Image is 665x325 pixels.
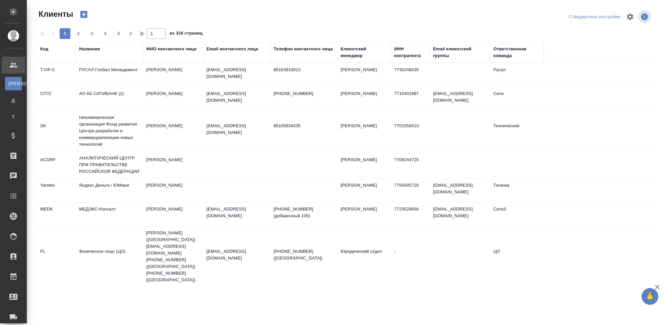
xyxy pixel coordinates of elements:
[490,202,544,226] td: Сити3
[206,66,267,80] p: [EMAIL_ADDRESS][DOMAIN_NAME]
[8,114,18,121] span: Т
[644,289,656,304] span: 🙏
[274,123,334,129] p: 89105834335
[490,87,544,110] td: Сити
[5,77,22,90] a: [PERSON_NAME]
[341,46,387,59] div: Клиентский менеджер
[394,46,426,59] div: ИНН контрагента
[642,288,658,305] button: 🙏
[76,63,143,87] td: РУСАЛ Глобал Менеджмент
[143,202,203,226] td: [PERSON_NAME]
[37,119,76,143] td: SK
[143,179,203,202] td: [PERSON_NAME]
[206,46,258,52] div: Email контактного лица
[40,46,48,52] div: Код
[391,87,430,110] td: 7710401987
[430,202,490,226] td: [EMAIL_ADDRESS][DOMAIN_NAME]
[490,245,544,268] td: ЦО
[100,28,111,39] button: 4
[622,9,638,25] span: Настроить таблицу
[37,153,76,177] td: ACGRF
[391,245,430,268] td: -
[79,46,100,52] div: Название
[8,80,18,87] span: [PERSON_NAME]
[206,206,267,219] p: [EMAIL_ADDRESS][DOMAIN_NAME]
[433,46,487,59] div: Email клиентской группы
[493,46,540,59] div: Ответственная команда
[73,30,84,37] span: 2
[274,248,334,262] p: [PHONE_NUMBER] ([GEOGRAPHIC_DATA])
[337,63,391,87] td: [PERSON_NAME]
[37,87,76,110] td: CITI2
[37,202,76,226] td: MEDK
[5,110,22,124] a: Т
[206,248,267,262] p: [EMAIL_ADDRESS][DOMAIN_NAME]
[113,30,124,37] span: 5
[490,179,544,202] td: Таганка
[170,29,202,39] span: из 326 страниц
[146,46,196,52] div: ФИО контактного лица
[113,28,124,39] button: 5
[274,206,334,219] p: [PHONE_NUMBER] (добавочный 105)
[567,12,622,22] div: split button
[337,153,391,177] td: [PERSON_NAME]
[5,94,22,107] a: Д
[430,87,490,110] td: [EMAIL_ADDRESS][DOMAIN_NAME]
[391,63,430,87] td: 7730248430
[76,151,143,178] td: АНАЛИТИЧЕСКИЙ ЦЕНТР ПРИ ПРАВИТЕЛЬСТВЕ РОССИЙСКОЙ ФЕДЕРАЦИИ
[337,202,391,226] td: [PERSON_NAME]
[430,179,490,202] td: [EMAIL_ADDRESS][DOMAIN_NAME]
[76,245,143,268] td: Физическое лицо (ЦО)
[337,179,391,202] td: [PERSON_NAME]
[86,30,97,37] span: 3
[37,179,76,202] td: Yandex
[391,179,430,202] td: 7750005725
[391,153,430,177] td: 7708244720
[274,66,334,73] p: 89163910013
[143,119,203,143] td: [PERSON_NAME]
[86,28,97,39] button: 3
[73,28,84,39] button: 2
[76,202,143,226] td: МЕДЭКС-Консалт
[638,10,652,23] span: Посмотреть информацию
[143,153,203,177] td: [PERSON_NAME]
[76,9,92,20] button: Создать
[274,46,333,52] div: Телефон контактного лица
[76,179,143,202] td: Яндекс Деньги / ЮМани
[490,119,544,143] td: Технический
[37,245,76,268] td: FL
[337,245,391,268] td: Юридический отдел
[337,119,391,143] td: [PERSON_NAME]
[274,90,334,97] p: [PHONE_NUMBER]
[391,119,430,143] td: 7701058410
[143,87,203,110] td: [PERSON_NAME]
[76,87,143,110] td: АО КБ СИТИБАНК (2)
[37,9,73,19] span: Клиенты
[76,111,143,151] td: Некоммерческая организация Фонд развития Центра разработки и коммерциализации новых технологий
[337,87,391,110] td: [PERSON_NAME]
[206,90,267,104] p: [EMAIL_ADDRESS][DOMAIN_NAME]
[143,226,203,287] td: [PERSON_NAME] ([GEOGRAPHIC_DATA]) [EMAIL_ADDRESS][DOMAIN_NAME] [PHONE_NUMBER] ([GEOGRAPHIC_DATA])...
[391,202,430,226] td: 7723529656
[206,123,267,136] p: [EMAIL_ADDRESS][DOMAIN_NAME]
[100,30,111,37] span: 4
[143,63,203,87] td: [PERSON_NAME]
[490,63,544,87] td: Русал
[37,63,76,87] td: T-OP-C
[8,97,18,104] span: Д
